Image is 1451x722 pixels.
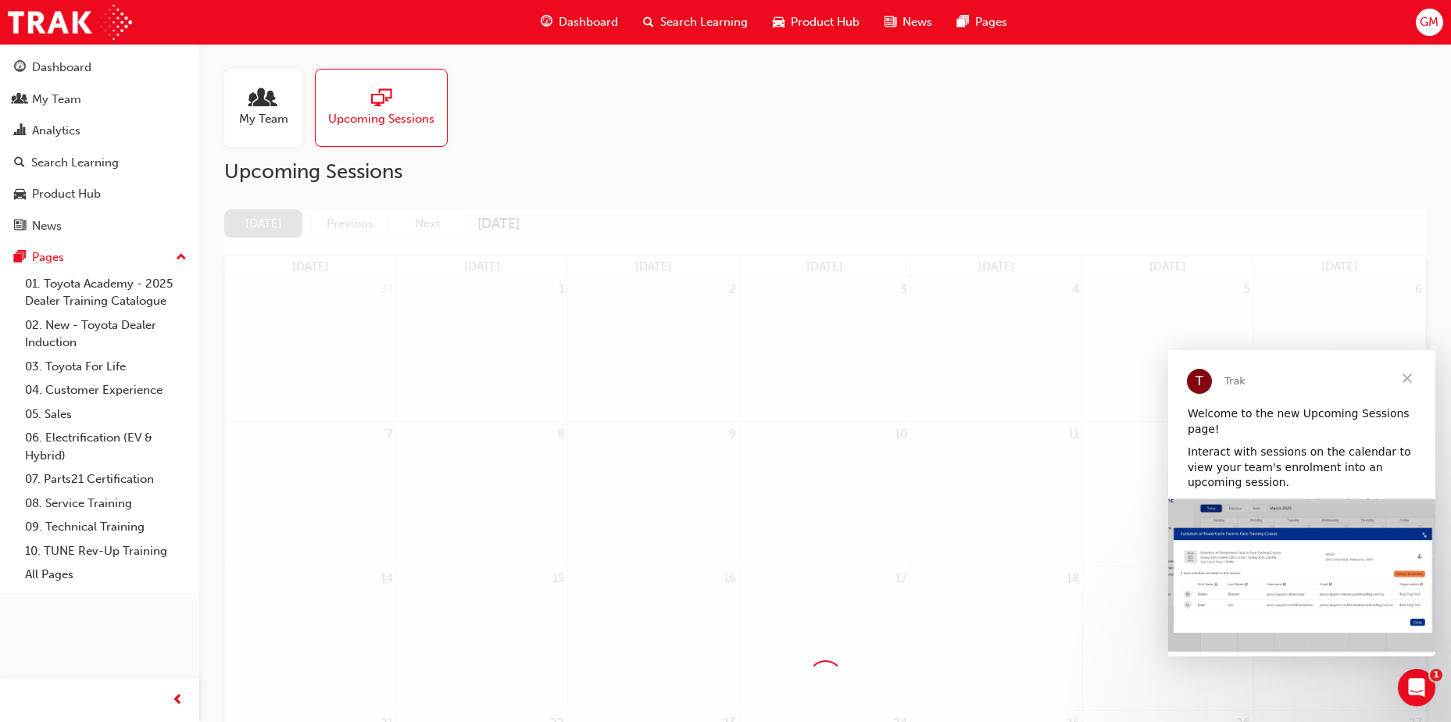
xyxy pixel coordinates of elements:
span: prev-icon [172,691,184,710]
a: 08. Service Training [19,491,193,516]
a: 03. Toyota For Life [19,355,193,379]
a: Analytics [6,116,193,145]
span: pages-icon [14,251,26,265]
div: Search Learning [31,154,119,172]
div: Analytics [32,122,80,140]
iframe: Intercom live chat [1398,669,1435,706]
span: 1 [1430,669,1442,681]
a: pages-iconPages [945,6,1020,38]
a: 01. Toyota Academy - 2025 Dealer Training Catalogue [19,272,193,313]
span: Dashboard [559,13,618,31]
h2: Upcoming Sessions [224,159,1426,184]
span: Pages [975,13,1007,31]
a: 05. Sales [19,402,193,427]
span: Upcoming Sessions [328,110,434,128]
span: car-icon [14,188,26,202]
span: guage-icon [14,61,26,75]
a: Product Hub [6,180,193,209]
span: search-icon [643,13,654,32]
a: All Pages [19,563,193,587]
a: My Team [224,69,315,147]
span: search-icon [14,156,25,170]
span: news-icon [885,13,896,32]
div: News [32,217,62,235]
a: news-iconNews [872,6,945,38]
span: Product Hub [791,13,860,31]
a: News [6,212,193,241]
span: guage-icon [541,13,552,32]
div: My Team [32,91,81,109]
a: 06. Electrification (EV & Hybrid) [19,426,193,467]
span: Search Learning [660,13,748,31]
button: DashboardMy TeamAnalyticsSearch LearningProduct HubNews [6,50,193,243]
a: 09. Technical Training [19,515,193,539]
a: Search Learning [6,148,193,177]
a: car-iconProduct Hub [760,6,872,38]
span: people-icon [14,93,26,107]
a: Upcoming Sessions [315,69,460,147]
span: pages-icon [957,13,969,32]
span: people-icon [253,88,273,110]
a: 04. Customer Experience [19,378,193,402]
span: My Team [239,110,288,128]
span: up-icon [176,248,187,268]
div: Dashboard [32,59,91,77]
button: Pages [6,243,193,272]
a: My Team [6,85,193,114]
div: Pages [32,248,64,266]
a: Dashboard [6,53,193,82]
a: search-iconSearch Learning [631,6,760,38]
span: GM [1420,13,1438,31]
a: 10. TUNE Rev-Up Training [19,539,193,563]
span: chart-icon [14,124,26,138]
a: 02. New - Toyota Dealer Induction [19,313,193,355]
span: sessionType_ONLINE_URL-icon [371,88,391,110]
iframe: Intercom live chat message [1168,350,1435,656]
div: Product Hub [32,185,101,203]
span: news-icon [14,220,26,234]
img: Trak [8,5,132,40]
a: 07. Parts21 Certification [19,467,193,491]
a: guage-iconDashboard [528,6,631,38]
button: GM [1416,9,1443,36]
span: car-icon [773,13,784,32]
span: News [902,13,932,31]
